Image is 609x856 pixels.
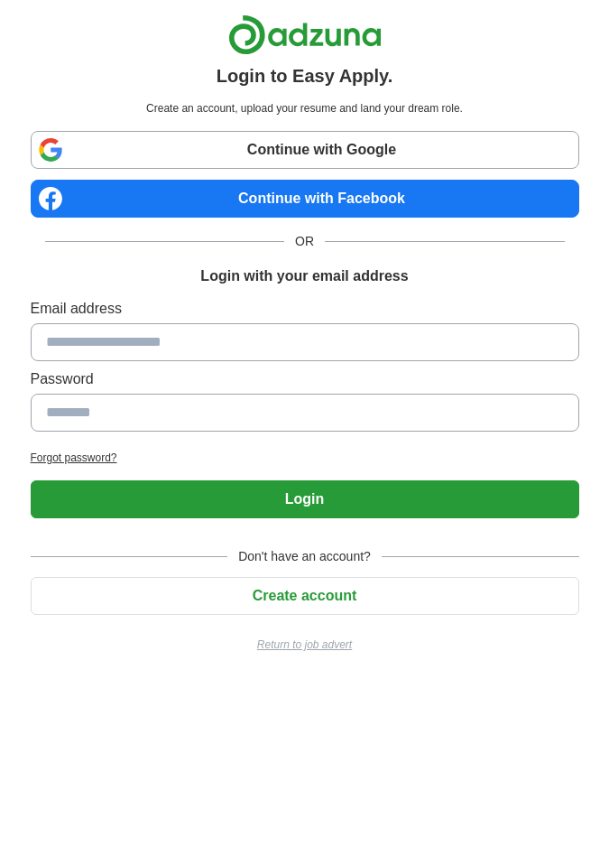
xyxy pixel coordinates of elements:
a: Create account [31,588,579,603]
button: Login [31,480,579,518]
span: OR [284,232,325,251]
img: Adzuna logo [228,14,382,55]
a: Forgot password? [31,450,579,466]
h1: Login to Easy Apply. [217,62,393,89]
button: Create account [31,577,579,615]
p: Create an account, upload your resume and land your dream role. [34,100,576,116]
a: Continue with Google [31,131,579,169]
span: Don't have an account? [227,547,382,566]
h1: Login with your email address [200,265,408,287]
a: Return to job advert [31,637,579,653]
a: Continue with Facebook [31,180,579,218]
label: Password [31,368,579,390]
label: Email address [31,298,579,320]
